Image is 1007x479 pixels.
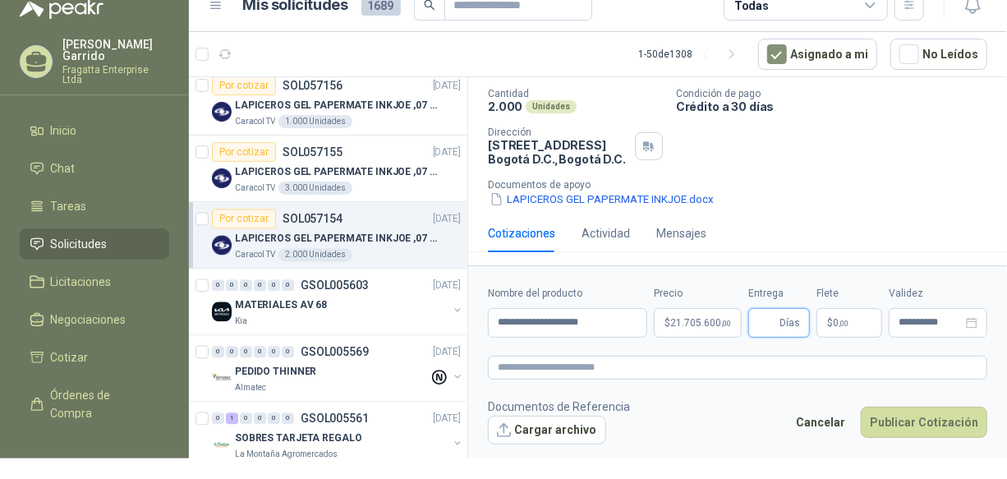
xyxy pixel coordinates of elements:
[212,102,232,122] img: Company Logo
[51,273,112,291] span: Licitaciones
[282,412,294,424] div: 0
[488,127,628,138] p: Dirección
[235,448,338,461] p: La Montaña Agromercados
[283,146,343,158] p: SOL057155
[212,76,276,95] div: Por cotizar
[748,286,810,302] label: Entrega
[254,279,266,291] div: 0
[676,99,1000,113] p: Crédito a 30 días
[282,346,294,357] div: 0
[839,319,848,328] span: ,00
[51,386,154,422] span: Órdenes de Compra
[283,213,343,224] p: SOL057154
[212,346,224,357] div: 0
[226,346,238,357] div: 0
[51,348,89,366] span: Cotizar
[20,115,169,146] a: Inicio
[301,279,369,291] p: GSOL005603
[654,286,742,302] label: Precio
[235,98,439,113] p: LAPICEROS GEL PAPERMATE INKJOE ,07 1 LOGO 1 TINTA
[51,159,76,177] span: Chat
[833,318,848,328] span: 0
[638,41,745,67] div: 1 - 50 de 1308
[676,88,1000,99] p: Condición de pago
[240,279,252,291] div: 0
[20,304,169,335] a: Negociaciones
[301,346,369,357] p: GSOL005569
[226,412,238,424] div: 1
[20,191,169,222] a: Tareas
[268,412,280,424] div: 0
[51,122,77,140] span: Inicio
[488,191,715,208] button: LAPICEROS GEL PAPERMATE INKJOE.docx
[212,275,464,328] a: 0 0 0 0 0 0 GSOL005603[DATE] Company LogoMATERIALES AV 68Kia
[240,412,252,424] div: 0
[62,39,169,62] p: [PERSON_NAME] Garrido
[758,39,877,70] button: Asignado a mi
[488,179,1000,191] p: Documentos de apoyo
[20,380,169,429] a: Órdenes de Compra
[861,407,987,438] button: Publicar Cotización
[235,164,439,180] p: LAPICEROS GEL PAPERMATE INKJOE ,07 1 LOGO 1 TINTA
[433,211,461,227] p: [DATE]
[51,235,108,253] span: Solicitudes
[212,368,232,388] img: Company Logo
[827,318,833,328] span: $
[51,311,126,329] span: Negociaciones
[816,286,882,302] label: Flete
[433,344,461,360] p: [DATE]
[62,65,169,85] p: Fragatta Enterprise Ltda
[268,279,280,291] div: 0
[235,431,361,446] p: SOBRES TARJETA REGALO
[268,346,280,357] div: 0
[433,145,461,160] p: [DATE]
[20,342,169,373] a: Cotizar
[816,308,882,338] p: $ 0,00
[278,115,352,128] div: 1.000 Unidades
[212,302,232,321] img: Company Logo
[212,412,224,424] div: 0
[488,99,522,113] p: 2.000
[889,286,987,302] label: Validez
[20,228,169,260] a: Solicitudes
[254,346,266,357] div: 0
[235,297,327,313] p: MATERIALES AV 68
[433,278,461,293] p: [DATE]
[656,224,706,242] div: Mensajes
[189,202,467,269] a: Por cotizarSOL057154[DATE] Company LogoLAPICEROS GEL PAPERMATE INKJOE ,07 1 LOGO 1 TINTACaracol T...
[20,266,169,297] a: Licitaciones
[890,39,987,70] button: No Leídos
[235,115,275,128] p: Caracol TV
[488,138,628,166] p: [STREET_ADDRESS] Bogotá D.C. , Bogotá D.C.
[721,319,731,328] span: ,00
[670,318,731,328] span: 21.705.600
[488,88,663,99] p: Cantidad
[582,224,630,242] div: Actividad
[212,279,224,291] div: 0
[235,248,275,261] p: Caracol TV
[282,279,294,291] div: 0
[235,182,275,195] p: Caracol TV
[240,346,252,357] div: 0
[278,248,352,261] div: 2.000 Unidades
[654,308,742,338] p: $21.705.600,00
[212,408,464,461] a: 0 1 0 0 0 0 GSOL005561[DATE] Company LogoSOBRES TARJETA REGALOLa Montaña Agromercados
[235,381,266,394] p: Almatec
[254,412,266,424] div: 0
[212,142,276,162] div: Por cotizar
[433,411,461,426] p: [DATE]
[779,309,800,337] span: Días
[301,412,369,424] p: GSOL005561
[189,69,467,136] a: Por cotizarSOL057156[DATE] Company LogoLAPICEROS GEL PAPERMATE INKJOE ,07 1 LOGO 1 TINTACaracol T...
[212,235,232,255] img: Company Logo
[526,100,577,113] div: Unidades
[488,286,647,302] label: Nombre del producto
[189,136,467,202] a: Por cotizarSOL057155[DATE] Company LogoLAPICEROS GEL PAPERMATE INKJOE ,07 1 LOGO 1 TINTACaracol T...
[488,416,606,445] button: Cargar archivo
[212,168,232,188] img: Company Logo
[226,279,238,291] div: 0
[235,315,247,328] p: Kia
[278,182,352,195] div: 3.000 Unidades
[235,364,316,380] p: PEDIDO THINNER
[212,209,276,228] div: Por cotizar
